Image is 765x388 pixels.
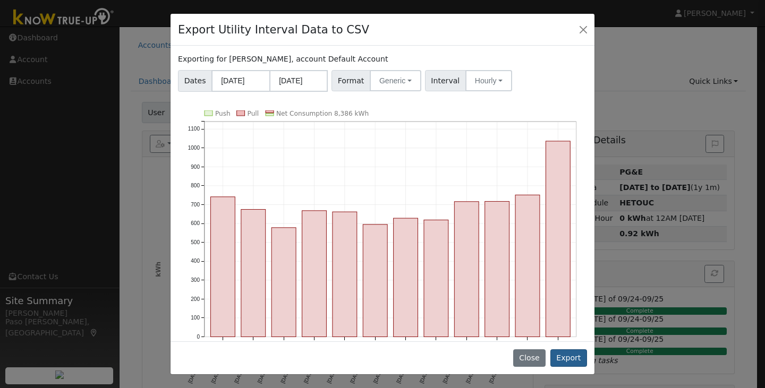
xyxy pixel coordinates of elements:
[271,228,296,337] rect: onclick=""
[191,201,200,207] text: 700
[424,220,448,337] rect: onclick=""
[191,239,200,245] text: 500
[485,201,509,337] rect: onclick=""
[425,70,466,91] span: Interval
[211,197,235,337] rect: onclick=""
[302,211,327,337] rect: onclick=""
[363,225,387,337] rect: onclick=""
[276,110,369,117] text: Net Consumption 8,386 kWh
[178,54,388,65] label: Exporting for [PERSON_NAME], account Default Account
[191,315,200,321] text: 100
[394,218,418,337] rect: onclick=""
[333,212,357,337] rect: onclick=""
[191,296,200,301] text: 200
[576,22,591,37] button: Close
[370,70,421,91] button: Generic
[550,349,587,367] button: Export
[331,70,370,91] span: Format
[465,70,512,91] button: Hourly
[191,258,200,264] text: 400
[178,70,212,92] span: Dates
[515,195,540,337] rect: onclick=""
[191,220,200,226] text: 600
[215,110,231,117] text: Push
[188,145,200,151] text: 1000
[513,349,546,367] button: Close
[178,21,369,38] h4: Export Utility Interval Data to CSV
[241,209,266,337] rect: onclick=""
[248,110,259,117] text: Pull
[546,141,571,337] rect: onclick=""
[191,183,200,188] text: 800
[191,163,200,169] text: 900
[454,202,479,337] rect: onclick=""
[197,334,200,340] text: 0
[188,126,200,132] text: 1100
[191,277,200,283] text: 300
